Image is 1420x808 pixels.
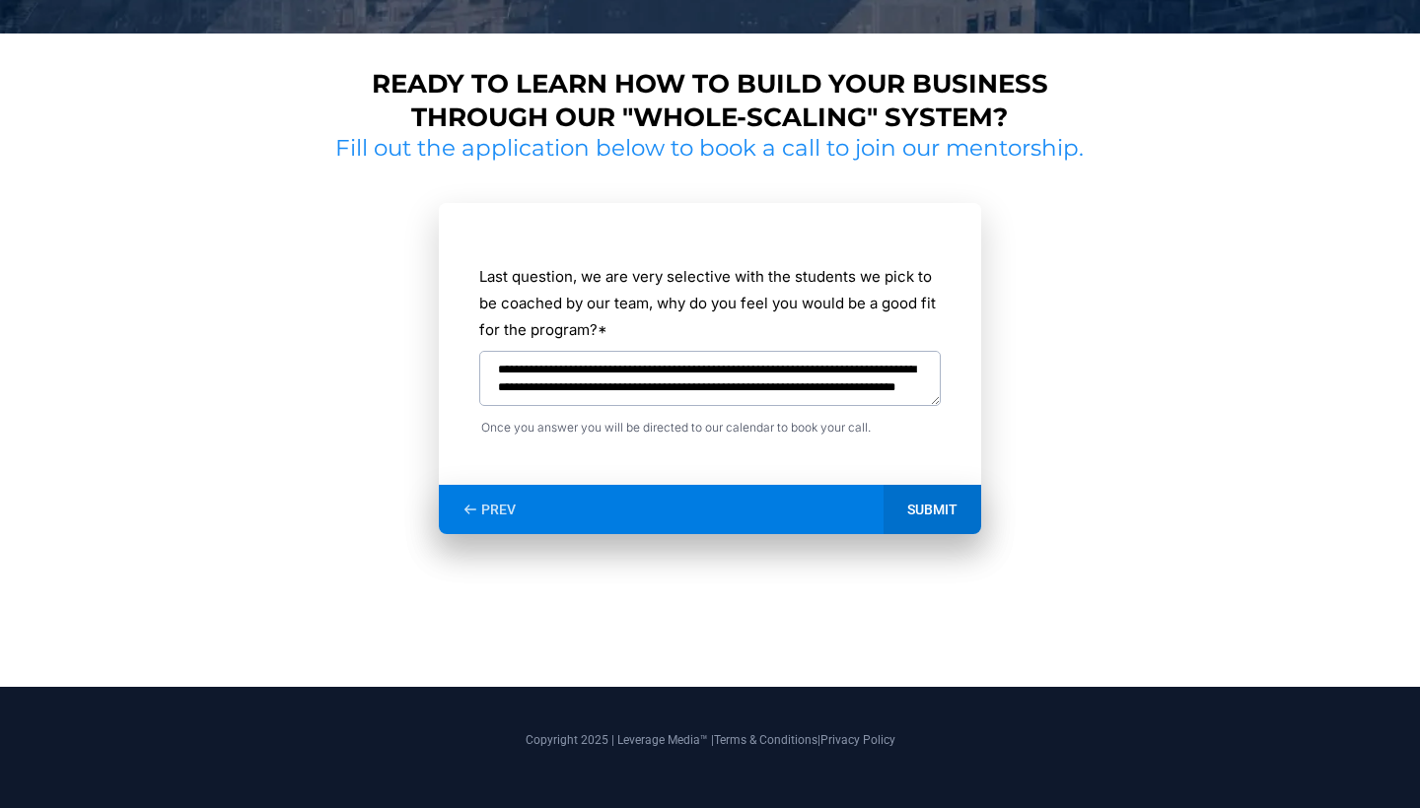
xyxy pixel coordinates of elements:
span: Once you answer you will be directed to our calendar to book your call. [481,417,941,438]
div: SUBMIT [884,485,981,534]
a: Terms & Conditions [714,733,817,747]
p: Copyright 2025 | Leverage Media™ | | [153,731,1267,749]
a: Privacy Policy [820,733,895,747]
label: Last question, we are very selective with the students we pick to be coached by our team, why do ... [479,263,941,343]
h2: Fill out the application below to book a call to join our mentorship. [328,134,1092,164]
strong: Ready to learn how to build your business through our "whole-scaling" system? [372,68,1048,133]
span: PREV [481,501,516,518]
